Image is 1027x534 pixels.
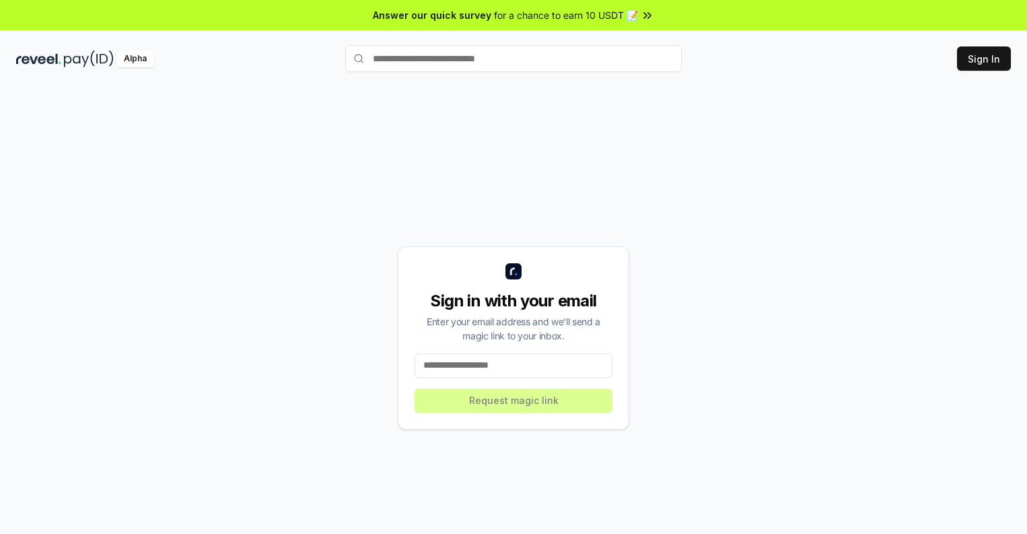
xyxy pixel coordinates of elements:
[373,8,491,22] span: Answer our quick survey
[957,46,1011,71] button: Sign In
[505,263,522,279] img: logo_small
[415,314,612,343] div: Enter your email address and we’ll send a magic link to your inbox.
[415,290,612,312] div: Sign in with your email
[494,8,638,22] span: for a chance to earn 10 USDT 📝
[64,51,114,67] img: pay_id
[16,51,61,67] img: reveel_dark
[116,51,154,67] div: Alpha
